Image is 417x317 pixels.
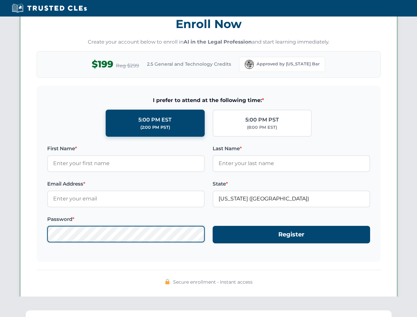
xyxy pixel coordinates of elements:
[213,155,370,172] input: Enter your last name
[47,215,205,223] label: Password
[47,180,205,188] label: Email Address
[140,124,170,131] div: (2:00 PM PST)
[213,226,370,243] button: Register
[165,279,170,284] img: 🔒
[47,145,205,153] label: First Name
[184,39,252,45] strong: AI in the Legal Profession
[147,60,231,68] span: 2.5 General and Technology Credits
[213,191,370,207] input: Florida (FL)
[10,3,89,13] img: Trusted CLEs
[138,116,172,124] div: 5:00 PM EST
[247,124,277,131] div: (8:00 PM EST)
[213,145,370,153] label: Last Name
[47,96,370,105] span: I prefer to attend at the following time:
[92,57,113,72] span: $199
[213,180,370,188] label: State
[37,14,381,34] h3: Enroll Now
[257,61,320,67] span: Approved by [US_STATE] Bar
[47,191,205,207] input: Enter your email
[116,62,139,70] span: Reg $299
[245,60,254,69] img: Florida Bar
[173,278,253,286] span: Secure enrollment • Instant access
[245,116,279,124] div: 5:00 PM PST
[37,38,381,46] p: Create your account below to enroll in and start learning immediately.
[47,155,205,172] input: Enter your first name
